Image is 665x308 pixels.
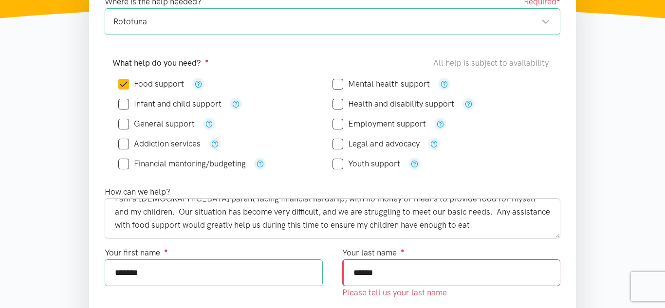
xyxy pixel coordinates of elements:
[332,100,454,108] label: Health and disability support
[118,140,201,148] label: Addiction services
[118,160,246,168] label: Financial mentoring/budgeting
[342,246,405,259] label: Your last name
[205,57,209,64] sup: ●
[118,120,195,128] label: General support
[332,120,426,128] label: Employment support
[118,80,184,88] label: Food support
[105,185,170,199] label: How can we help?
[342,286,560,299] div: Please tell us your last name
[118,100,222,108] label: Infant and child support
[113,15,550,28] div: Rototuna
[105,246,168,259] label: Your first name
[112,56,209,70] label: What help do you need?
[332,160,400,168] label: Youth support
[433,56,553,70] div: All help is subject to availability
[164,247,168,254] sup: ●
[401,247,405,254] sup: ●
[332,80,430,88] label: Mental health support
[332,140,420,148] label: Legal and advocacy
